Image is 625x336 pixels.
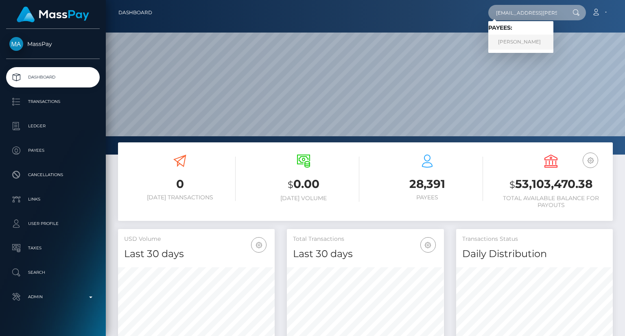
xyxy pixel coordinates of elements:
a: [PERSON_NAME] [488,35,553,50]
a: Ledger [6,116,100,136]
p: User Profile [9,218,96,230]
p: Payees [9,144,96,157]
a: Admin [6,287,100,307]
h6: Payees: [488,24,553,31]
a: Cancellations [6,165,100,185]
h5: Total Transactions [293,235,437,243]
h5: Transactions Status [462,235,607,243]
p: Transactions [9,96,96,108]
a: Dashboard [118,4,152,21]
h6: [DATE] Transactions [124,194,236,201]
p: Search [9,266,96,279]
small: $ [288,179,293,190]
a: Transactions [6,92,100,112]
h6: [DATE] Volume [248,195,359,202]
p: Taxes [9,242,96,254]
h3: 53,103,470.38 [495,176,607,193]
span: MassPay [6,40,100,48]
p: Links [9,193,96,205]
p: Admin [9,291,96,303]
a: Search [6,262,100,283]
a: User Profile [6,214,100,234]
h4: Daily Distribution [462,247,607,261]
a: Dashboard [6,67,100,87]
h6: Payees [372,194,483,201]
h3: 0.00 [248,176,359,193]
h3: 0 [124,176,236,192]
h3: 28,391 [372,176,483,192]
a: Links [6,189,100,209]
h4: Last 30 days [124,247,269,261]
p: Ledger [9,120,96,132]
a: Payees [6,140,100,161]
h5: USD Volume [124,235,269,243]
a: Taxes [6,238,100,258]
p: Cancellations [9,169,96,181]
input: Search... [488,5,565,20]
img: MassPay [9,37,23,51]
h4: Last 30 days [293,247,437,261]
img: MassPay Logo [17,7,89,22]
p: Dashboard [9,71,96,83]
h6: Total Available Balance for Payouts [495,195,607,209]
small: $ [509,179,515,190]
